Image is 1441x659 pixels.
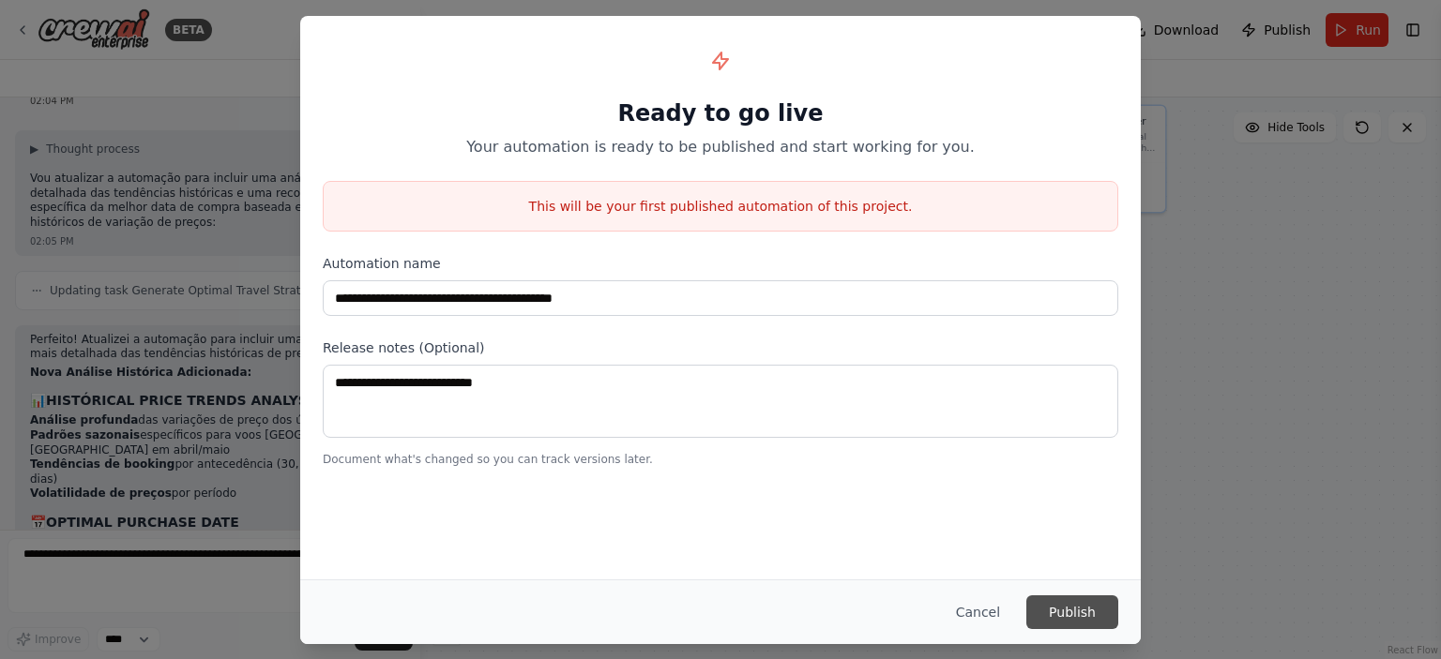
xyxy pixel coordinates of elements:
[323,254,1118,273] label: Automation name
[324,197,1117,216] p: This will be your first published automation of this project.
[941,595,1015,629] button: Cancel
[1026,595,1118,629] button: Publish
[323,98,1118,128] h1: Ready to go live
[323,136,1118,158] p: Your automation is ready to be published and start working for you.
[323,338,1118,357] label: Release notes (Optional)
[323,452,1118,467] p: Document what's changed so you can track versions later.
